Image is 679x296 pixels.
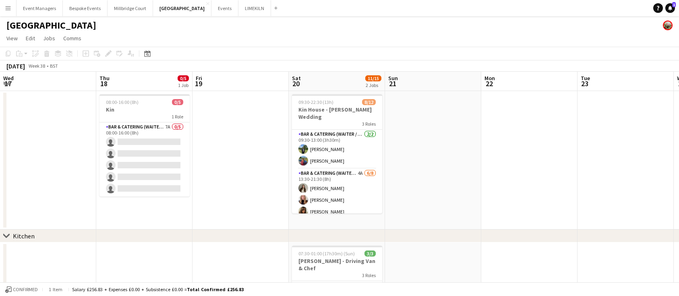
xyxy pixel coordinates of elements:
span: Edit [26,35,35,42]
a: Jobs [40,33,58,43]
a: Comms [60,33,85,43]
span: 3/3 [364,250,376,257]
span: 23 [580,79,590,88]
app-user-avatar: Staffing Manager [663,21,673,30]
h3: Kin House - [PERSON_NAME] Wedding [292,106,382,120]
h3: [PERSON_NAME] - Driving Van & Chef [292,257,382,272]
span: Mon [484,75,495,82]
span: 17 [2,79,14,88]
span: 1 item [46,286,65,292]
span: 1 [672,2,676,7]
a: Edit [23,33,38,43]
span: View [6,35,18,42]
span: 11/15 [365,75,381,81]
button: Millbridge Court [108,0,153,16]
a: 1 [665,3,675,13]
span: 08:00-16:00 (8h) [106,99,139,105]
span: Confirmed [13,287,38,292]
span: 0/5 [178,75,189,81]
span: Wed [3,75,14,82]
span: Fri [196,75,202,82]
span: 22 [483,79,495,88]
span: 3 Roles [362,121,376,127]
app-job-card: 09:30-22:30 (13h)8/12Kin House - [PERSON_NAME] Wedding3 RolesBar & Catering (Waiter / waitress)2/... [292,94,382,213]
a: View [3,33,21,43]
app-card-role: Bar & Catering (Waiter / waitress)7A0/508:00-16:00 (8h) [99,122,190,197]
span: Tue [581,75,590,82]
div: 2 Jobs [366,82,381,88]
button: Confirmed [4,285,39,294]
button: Events [211,0,238,16]
div: 1 Job [178,82,188,88]
div: [DATE] [6,62,25,70]
div: BST [50,63,58,69]
app-card-role: Bar & Catering (Waiter / waitress)2/209:30-13:00 (3h30m)[PERSON_NAME][PERSON_NAME] [292,130,382,169]
button: Event Managers [17,0,63,16]
div: Kitchen [13,232,35,240]
span: 07:30-01:00 (17h30m) (Sun) [298,250,355,257]
span: Comms [63,35,81,42]
span: 19 [195,79,202,88]
span: Jobs [43,35,55,42]
span: Sun [388,75,398,82]
button: [GEOGRAPHIC_DATA] [153,0,211,16]
span: 20 [291,79,301,88]
span: 1 Role [172,114,183,120]
span: Week 38 [27,63,47,69]
span: 0/5 [172,99,183,105]
span: 09:30-22:30 (13h) [298,99,333,105]
span: 18 [98,79,110,88]
span: 8/12 [362,99,376,105]
h1: [GEOGRAPHIC_DATA] [6,19,96,31]
span: 3 Roles [362,272,376,278]
app-card-role: Bar & Catering (Waiter / waitress)4A6/813:30-21:30 (8h)[PERSON_NAME][PERSON_NAME][PERSON_NAME] [292,169,382,278]
span: Sat [292,75,301,82]
h3: Kin [99,106,190,113]
button: LIMEKILN [238,0,271,16]
div: Salary £256.83 + Expenses £0.00 + Subsistence £0.00 = [72,286,244,292]
button: Bespoke Events [63,0,108,16]
span: Total Confirmed £256.83 [187,286,244,292]
span: 21 [387,79,398,88]
span: Thu [99,75,110,82]
app-job-card: 08:00-16:00 (8h)0/5Kin1 RoleBar & Catering (Waiter / waitress)7A0/508:00-16:00 (8h) [99,94,190,197]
